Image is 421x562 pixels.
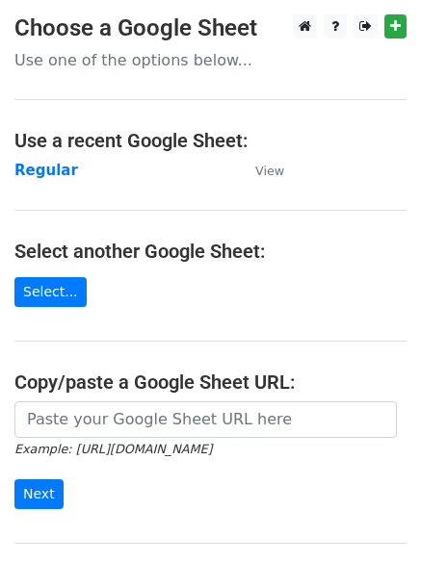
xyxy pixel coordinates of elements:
[14,442,212,456] small: Example: [URL][DOMAIN_NAME]
[14,129,407,152] h4: Use a recent Google Sheet:
[14,479,64,509] input: Next
[14,240,407,263] h4: Select another Google Sheet:
[14,50,407,70] p: Use one of the options below...
[14,370,407,394] h4: Copy/paste a Google Sheet URL:
[14,401,397,438] input: Paste your Google Sheet URL here
[255,164,284,178] small: View
[14,277,87,307] a: Select...
[236,162,284,179] a: View
[14,162,78,179] a: Regular
[14,14,407,42] h3: Choose a Google Sheet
